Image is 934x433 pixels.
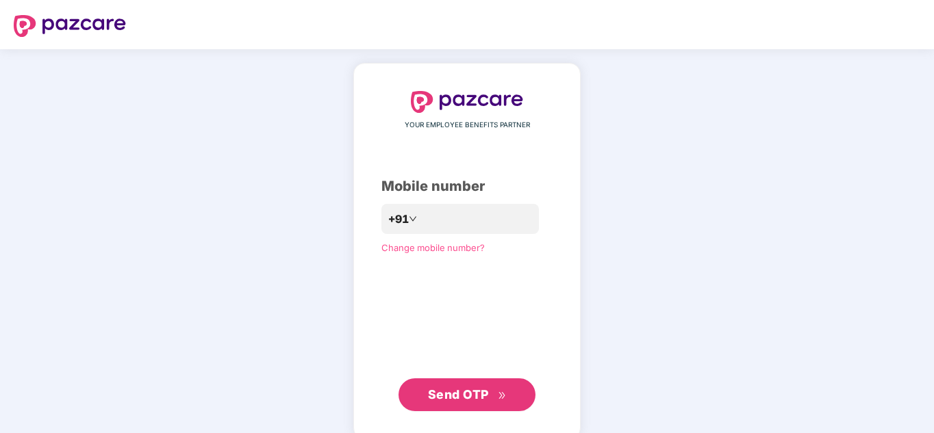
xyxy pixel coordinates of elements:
[411,91,523,113] img: logo
[428,387,489,402] span: Send OTP
[498,391,507,400] span: double-right
[399,378,535,411] button: Send OTPdouble-right
[409,215,417,223] span: down
[14,15,126,37] img: logo
[381,176,553,197] div: Mobile number
[405,120,530,131] span: YOUR EMPLOYEE BENEFITS PARTNER
[388,211,409,228] span: +91
[381,242,485,253] a: Change mobile number?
